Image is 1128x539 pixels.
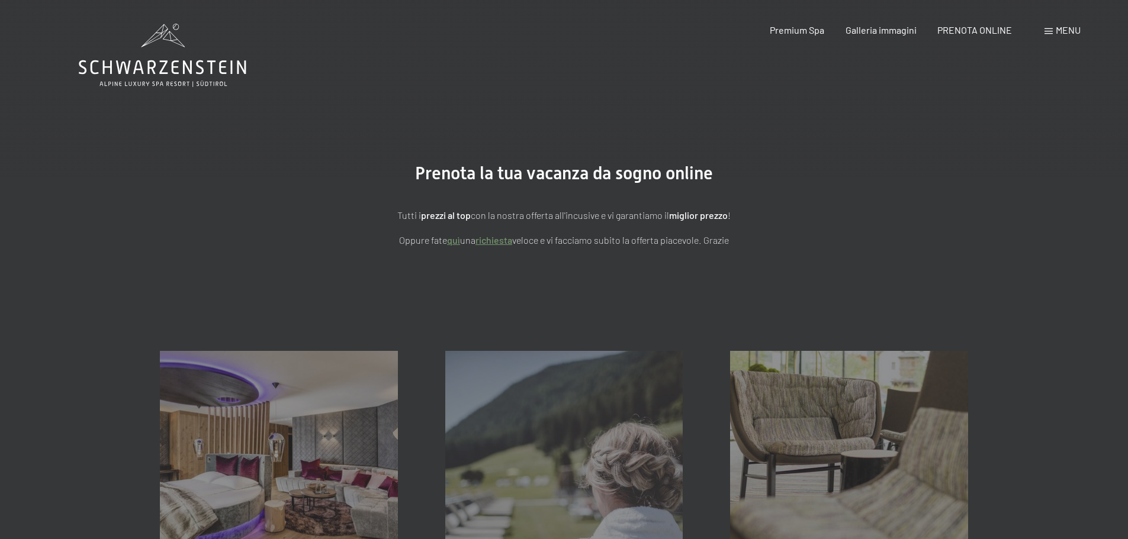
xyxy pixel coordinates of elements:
strong: prezzi al top [421,209,471,221]
a: richiesta [475,234,512,246]
a: Galleria immagini [846,24,917,35]
span: Menu [1056,24,1081,35]
a: PRENOTA ONLINE [937,24,1012,35]
p: Oppure fate una veloce e vi facciamo subito la offerta piacevole. Grazie [268,233,860,248]
p: Tutti i con la nostra offerta all'incusive e vi garantiamo il ! [268,208,860,223]
a: Premium Spa [770,24,824,35]
span: Prenota la tua vacanza da sogno online [415,163,713,183]
a: quì [447,234,460,246]
strong: miglior prezzo [669,209,728,221]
